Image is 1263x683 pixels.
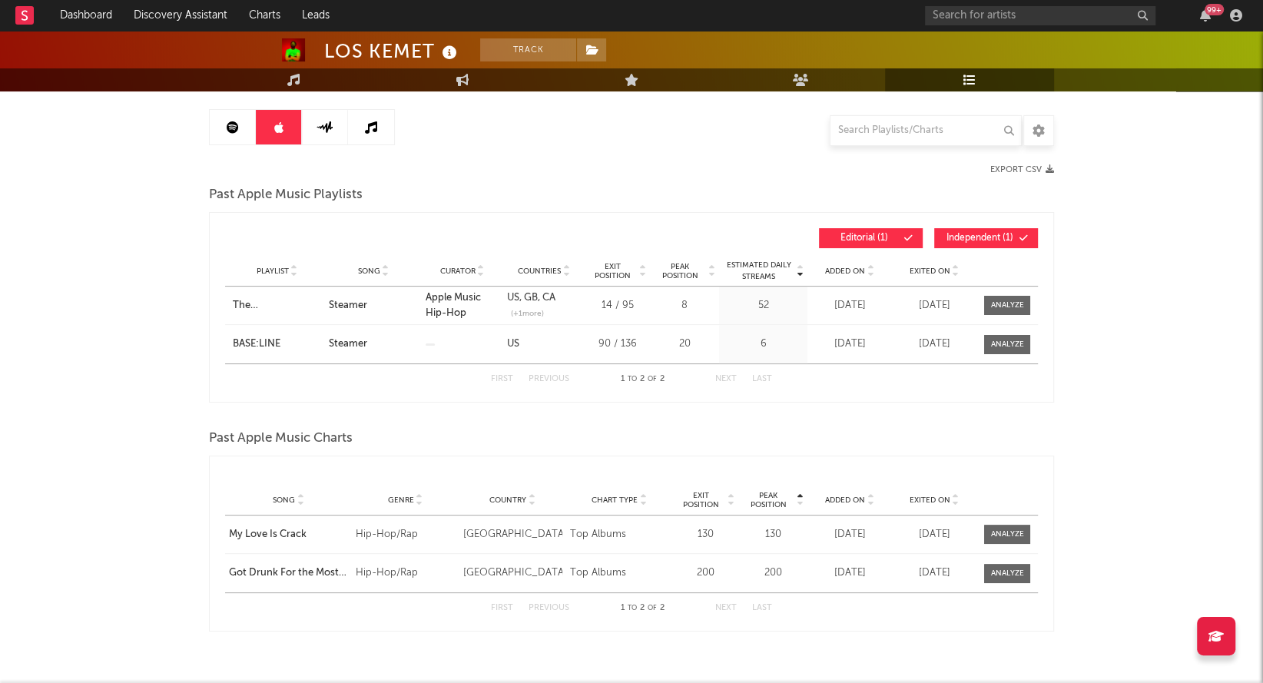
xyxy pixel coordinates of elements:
[273,496,295,505] span: Song
[356,527,455,542] div: Hip-Hop/Rap
[830,115,1022,146] input: Search Playlists/Charts
[896,527,973,542] div: [DATE]
[1200,9,1211,22] button: 99+
[588,298,646,313] div: 14 / 95
[723,260,794,283] span: Estimated Daily Streams
[628,376,637,383] span: to
[723,337,804,352] div: 6
[511,308,544,320] span: (+ 1 more)
[209,429,353,448] span: Past Apple Music Charts
[233,298,321,313] a: The [GEOGRAPHIC_DATA]
[677,527,734,542] div: 130
[519,293,538,303] a: GB
[518,267,561,276] span: Countries
[588,262,637,280] span: Exit Position
[329,337,417,352] a: Steamer
[588,337,646,352] div: 90 / 136
[925,6,1155,25] input: Search for artists
[752,604,772,612] button: Last
[257,267,289,276] span: Playlist
[233,337,321,352] a: BASE:LINE
[529,604,569,612] button: Previous
[600,599,685,618] div: 1 2 2
[480,38,576,61] button: Track
[209,186,363,204] span: Past Apple Music Playlists
[426,293,481,318] a: Apple Music Hip-Hop
[229,565,348,581] a: Got Drunk For the Most High
[715,375,737,383] button: Next
[896,565,973,581] div: [DATE]
[324,38,461,64] div: LOS KEMET
[600,370,685,389] div: 1 2 2
[742,491,794,509] span: Peak Position
[491,604,513,612] button: First
[440,267,476,276] span: Curator
[529,375,569,383] button: Previous
[491,375,513,383] button: First
[648,376,657,383] span: of
[811,527,888,542] div: [DATE]
[677,565,734,581] div: 200
[896,337,973,352] div: [DATE]
[742,565,804,581] div: 200
[538,293,555,303] a: CA
[677,491,725,509] span: Exit Position
[752,375,772,383] button: Last
[723,298,804,313] div: 52
[356,565,455,581] div: Hip-Hop/Rap
[648,605,657,612] span: of
[1205,4,1224,15] div: 99 +
[811,298,888,313] div: [DATE]
[990,165,1054,174] button: Export CSV
[570,527,669,542] div: Top Albums
[358,267,380,276] span: Song
[654,337,715,352] div: 20
[507,339,519,349] a: US
[654,262,706,280] span: Peak Position
[489,496,526,505] span: Country
[628,605,637,612] span: to
[229,527,348,542] a: My Love Is Crack
[934,228,1038,248] button: Independent(1)
[462,565,562,581] div: [GEOGRAPHIC_DATA]
[570,565,669,581] div: Top Albums
[825,267,865,276] span: Added On
[742,527,804,542] div: 130
[811,565,888,581] div: [DATE]
[507,293,519,303] a: US
[825,496,865,505] span: Added On
[715,604,737,612] button: Next
[819,228,923,248] button: Editorial(1)
[910,267,950,276] span: Exited On
[329,298,417,313] a: Steamer
[592,496,638,505] span: Chart Type
[462,527,562,542] div: [GEOGRAPHIC_DATA]
[944,234,1015,243] span: Independent ( 1 )
[829,234,900,243] span: Editorial ( 1 )
[811,337,888,352] div: [DATE]
[388,496,414,505] span: Genre
[654,298,715,313] div: 8
[896,298,973,313] div: [DATE]
[909,496,950,505] span: Exited On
